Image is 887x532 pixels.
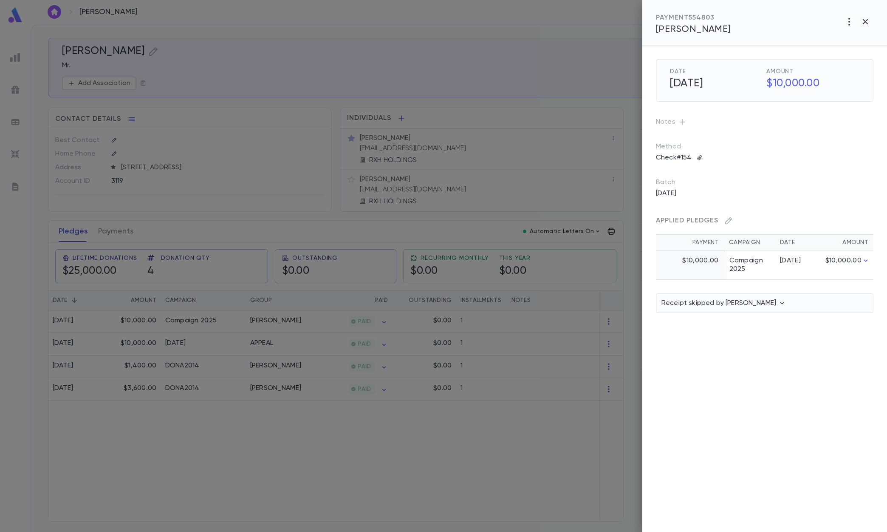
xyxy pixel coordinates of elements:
[775,235,817,250] th: Date
[665,75,763,93] h5: [DATE]
[817,250,873,280] td: $10,000.00
[724,235,775,250] th: Campaign
[656,235,724,250] th: Payment
[656,217,718,224] span: Applied Pledges
[656,178,873,187] p: Batch
[670,68,763,75] span: Date
[656,25,731,34] span: [PERSON_NAME]
[661,299,786,307] p: Receipt skipped by [PERSON_NAME]
[656,115,873,129] p: Notes
[780,256,812,265] div: [DATE]
[761,75,859,93] h5: $10,000.00
[656,14,731,22] div: PAYMENT 554803
[766,68,859,75] span: Amount
[651,151,697,165] p: Check #154
[724,250,775,280] td: Campaign 2025
[656,142,698,151] p: Method
[651,187,681,200] p: [DATE]
[656,250,724,280] td: $10,000.00
[817,235,873,250] th: Amount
